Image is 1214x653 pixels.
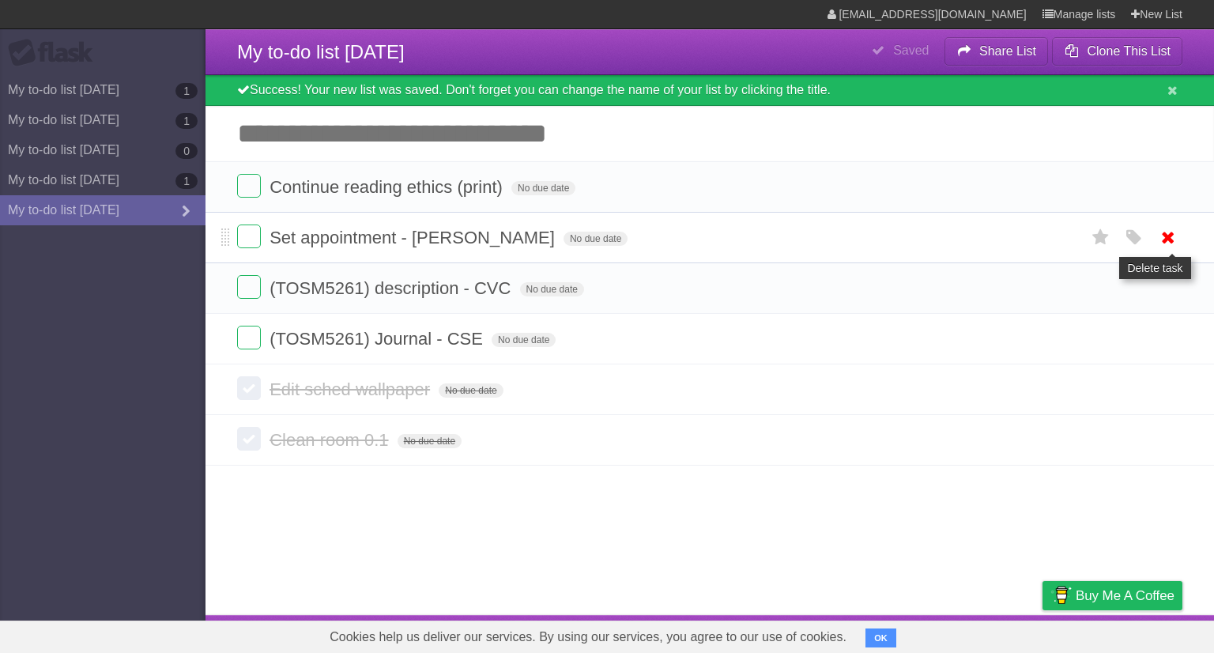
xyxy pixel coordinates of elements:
span: My to-do list [DATE] [237,41,405,62]
label: Done [237,275,261,299]
label: Done [237,174,261,198]
button: OK [865,628,896,647]
img: Buy me a coffee [1050,582,1072,609]
a: Developers [884,619,948,649]
b: 1 [175,83,198,99]
label: Star task [1086,225,1116,251]
label: Done [237,427,261,451]
label: Done [237,326,261,349]
a: Suggest a feature [1083,619,1182,649]
b: Saved [893,43,929,57]
label: Done [237,225,261,248]
span: No due date [564,232,628,246]
span: No due date [511,181,575,195]
span: Set appointment - [PERSON_NAME] [270,228,559,247]
a: Terms [968,619,1003,649]
span: Continue reading ethics (print) [270,177,507,197]
span: No due date [398,434,462,448]
b: 1 [175,173,198,189]
span: Edit sched wallpaper [270,379,434,399]
a: Buy me a coffee [1042,581,1182,610]
span: No due date [520,282,584,296]
a: Privacy [1022,619,1063,649]
span: Clean room 0.1 [270,430,392,450]
span: Cookies help us deliver our services. By using our services, you agree to our use of cookies. [314,621,862,653]
b: Clone This List [1087,44,1171,58]
b: 1 [175,113,198,129]
b: 0 [175,143,198,159]
div: Success! Your new list was saved. Don't forget you can change the name of your list by clicking t... [205,75,1214,106]
span: Buy me a coffee [1076,582,1174,610]
span: No due date [492,333,556,347]
a: About [832,619,865,649]
div: Flask [8,39,103,67]
label: Done [237,376,261,400]
span: (TOSM5261) description - CVC [270,278,515,298]
b: Share List [979,44,1036,58]
button: Share List [944,37,1049,66]
span: No due date [439,383,503,398]
span: (TOSM5261) Journal - CSE [270,329,487,349]
button: Clone This List [1052,37,1182,66]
